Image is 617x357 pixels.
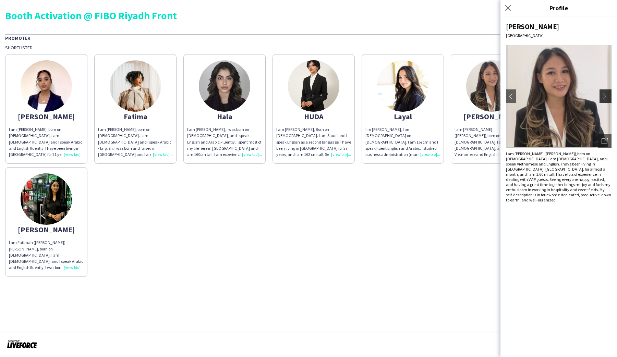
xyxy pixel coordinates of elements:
[98,113,173,120] div: Fatima
[455,126,529,158] div: I am [PERSON_NAME] ([PERSON_NAME]),born on [DEMOGRAPHIC_DATA]. I am [DEMOGRAPHIC_DATA], and I spe...
[377,60,428,112] img: thumb-87409d05-46af-40af-9899-955743dc9a37.jpg
[9,126,84,158] div: I am [PERSON_NAME], born on [DEMOGRAPHIC_DATA]. I am [DEMOGRAPHIC_DATA] and I speak Arabic and En...
[5,10,612,21] div: Booth Activation @ FIBO Riyadh Front
[21,60,72,112] img: thumb-67d6ede020a46.jpeg
[21,173,72,225] img: thumb-107390c1-649e-40dd-abbb-90ab0455c2f5.jpg
[365,113,440,120] div: Layal
[365,126,440,158] div: I'm [PERSON_NAME], I am [DEMOGRAPHIC_DATA] on [DEMOGRAPHIC_DATA]. I am 167cm and I speak fluent E...
[110,60,161,112] img: thumb-95467222-ab08-4455-9779-c5210cb3d739.jpg
[455,113,529,120] div: [PERSON_NAME]
[5,34,612,41] div: Promoter
[5,45,612,51] div: Shortlisted
[276,113,351,120] div: HUDA
[9,226,84,233] div: [PERSON_NAME]
[506,33,612,38] div: [GEOGRAPHIC_DATA]
[276,126,351,158] div: I am [PERSON_NAME], Born on [DEMOGRAPHIC_DATA]. I am Saudi and I speak English as a second langua...
[9,239,84,271] div: I am Fatimah ([PERSON_NAME]) [PERSON_NAME], born on [DEMOGRAPHIC_DATA]. I am [DEMOGRAPHIC_DATA], ...
[9,113,84,120] div: [PERSON_NAME]
[506,22,612,31] div: [PERSON_NAME]
[98,126,173,158] div: I am [PERSON_NAME], born on [DEMOGRAPHIC_DATA]. I am [DEMOGRAPHIC_DATA] and I speak Arabic - Engl...
[187,126,262,158] div: I am [PERSON_NAME], I was born on [DEMOGRAPHIC_DATA], and I speak English and Arabic Fluently. I ...
[199,60,250,112] img: thumb-688f61204bd1d.jpeg
[7,339,37,349] img: Powered by Liveforce
[506,151,612,202] div: I am [PERSON_NAME] ([PERSON_NAME]),born on [DEMOGRAPHIC_DATA]. I am [DEMOGRAPHIC_DATA], and I spe...
[466,60,518,112] img: thumb-6734f93174a22.jpg
[500,3,617,12] h3: Profile
[598,134,612,148] div: Open photos pop-in
[506,45,612,148] img: Crew avatar or photo
[187,113,262,120] div: Hala
[288,60,339,112] img: thumb-2b763e0a-21e2-4282-8644-47bafa86ac33.jpg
